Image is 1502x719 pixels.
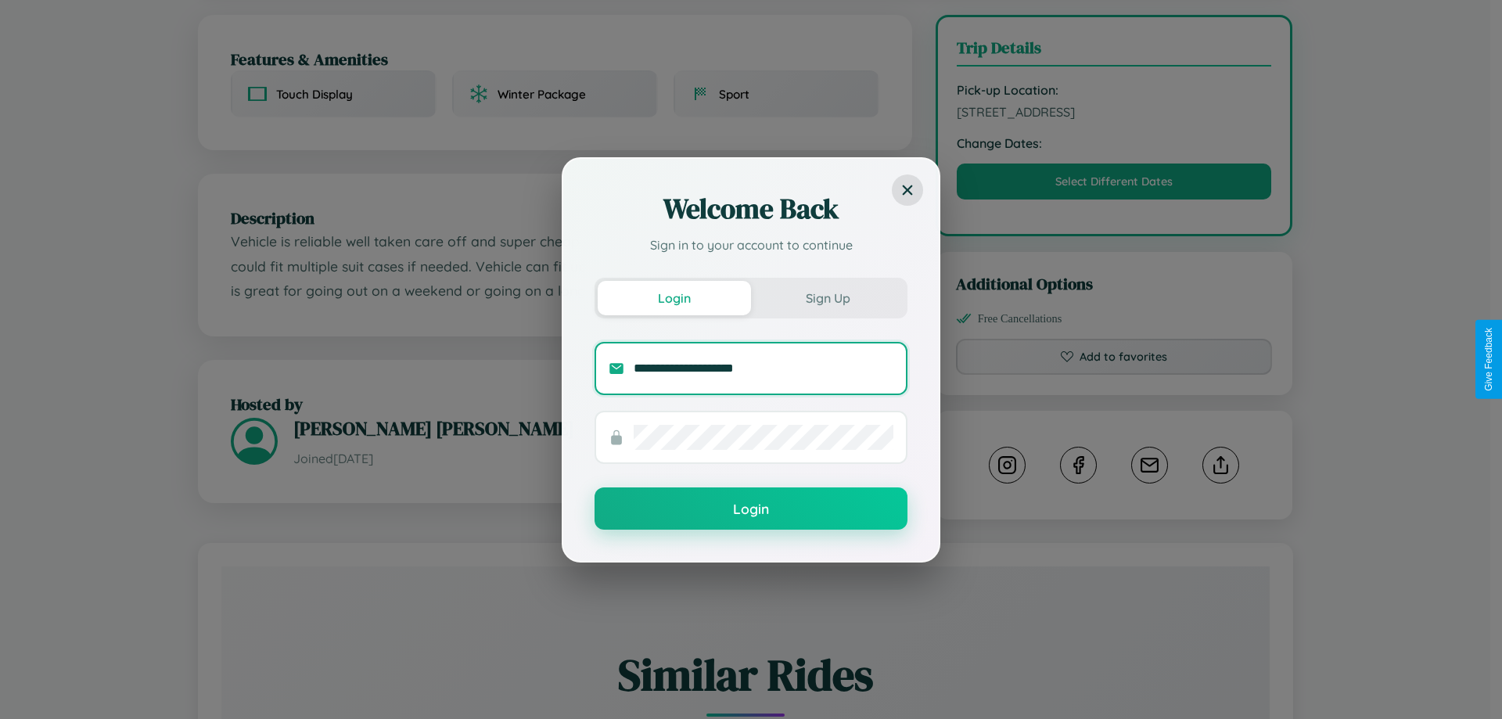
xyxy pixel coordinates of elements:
[1483,328,1494,391] div: Give Feedback
[595,190,907,228] h2: Welcome Back
[595,235,907,254] p: Sign in to your account to continue
[595,487,907,530] button: Login
[751,281,904,315] button: Sign Up
[598,281,751,315] button: Login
